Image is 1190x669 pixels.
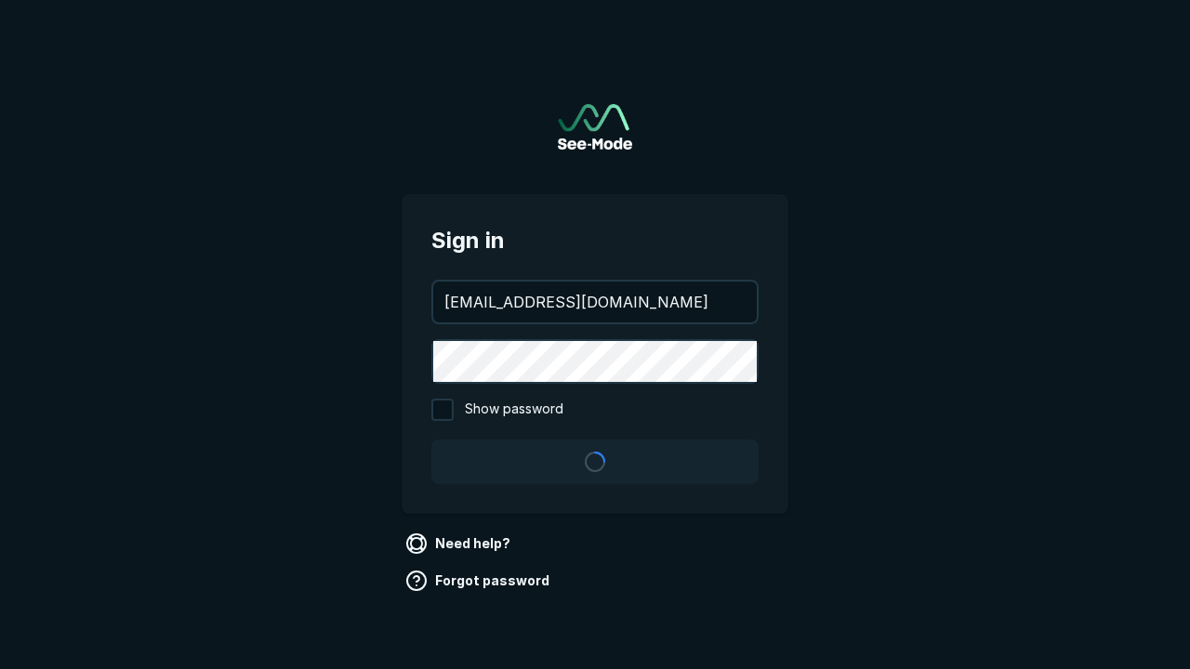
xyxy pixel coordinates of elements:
input: your@email.com [433,282,757,322]
a: Forgot password [402,566,557,596]
span: Sign in [431,224,759,257]
a: Need help? [402,529,518,558]
span: Show password [465,399,563,421]
a: Go to sign in [558,104,632,150]
img: See-Mode Logo [558,104,632,150]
